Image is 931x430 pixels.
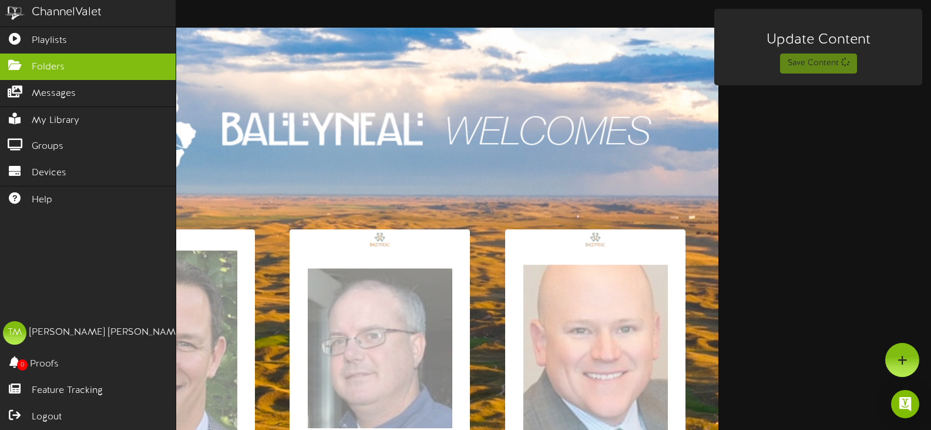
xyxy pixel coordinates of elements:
div: TM [3,321,26,345]
span: Messages [32,87,76,101]
div: [PERSON_NAME] [PERSON_NAME] [29,326,184,339]
h3: Update Content [726,32,910,48]
button: Save Content [780,54,857,74]
span: 0 [17,359,28,371]
span: Devices [32,166,66,180]
span: Help [32,194,52,207]
span: Playlists [32,34,67,48]
div: Open Intercom Messenger [891,390,919,418]
span: Proofs [30,358,59,371]
div: ChannelValet [32,4,102,21]
span: Feature Tracking [32,384,103,398]
span: Folders [32,61,65,74]
span: My Library [32,114,79,128]
span: Logout [32,411,62,424]
span: Groups [32,140,63,154]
